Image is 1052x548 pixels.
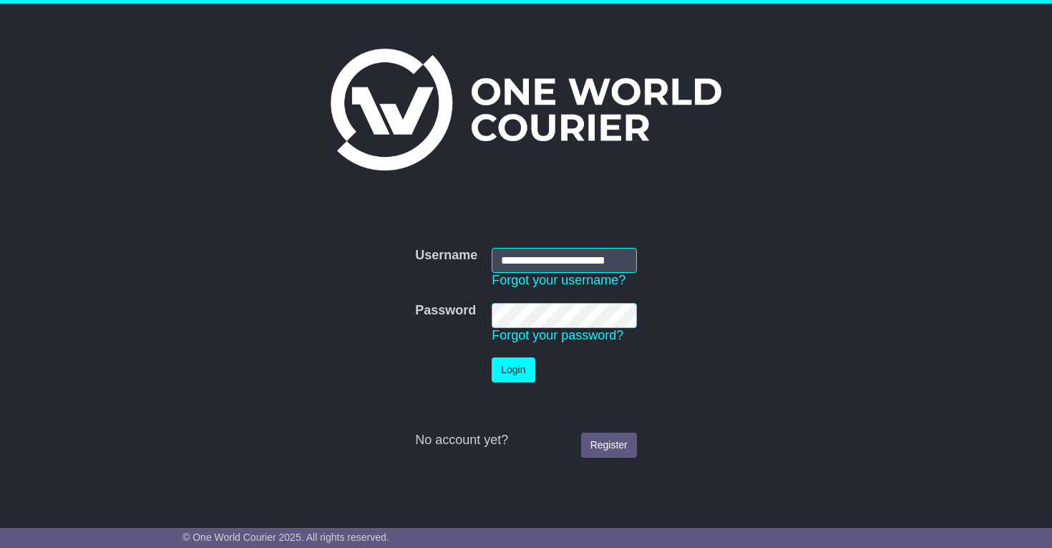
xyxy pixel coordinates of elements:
[415,433,637,448] div: No account yet?
[415,248,477,264] label: Username
[182,532,389,543] span: © One World Courier 2025. All rights reserved.
[492,273,625,287] a: Forgot your username?
[331,49,721,170] img: One World
[492,328,623,342] a: Forgot your password?
[492,357,535,383] button: Login
[415,303,476,319] label: Password
[581,433,637,458] a: Register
